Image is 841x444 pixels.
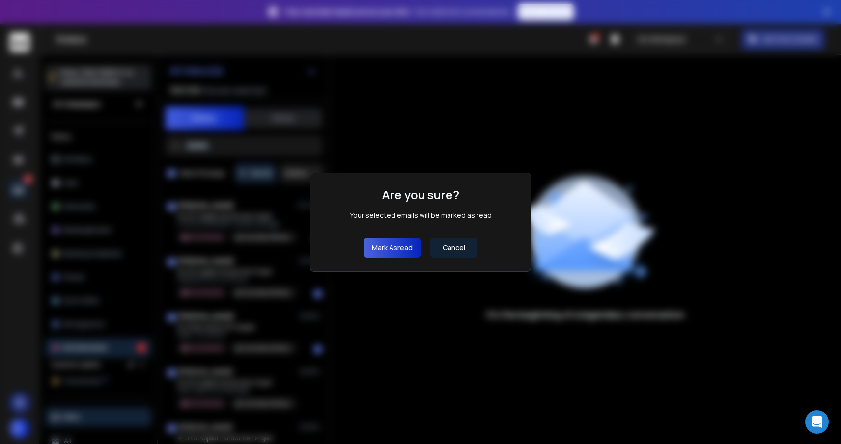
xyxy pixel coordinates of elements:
[430,238,477,258] button: Cancel
[805,410,829,434] div: Open Intercom Messenger
[372,243,413,253] p: Mark as read
[382,187,459,203] h1: Are you sure?
[350,210,492,220] div: Your selected emails will be marked as read
[364,238,420,258] button: Mark asread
